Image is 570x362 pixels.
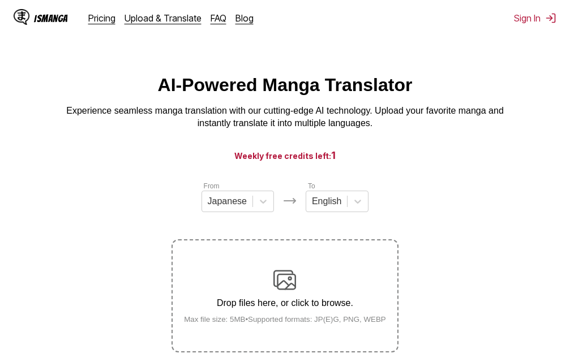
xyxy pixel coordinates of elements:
[88,12,115,24] a: Pricing
[125,12,202,24] a: Upload & Translate
[14,9,29,25] img: IsManga Logo
[59,105,512,130] p: Experience seamless manga translation with our cutting-edge AI technology. Upload your favorite m...
[514,12,556,24] button: Sign In
[331,149,336,161] span: 1
[34,13,68,24] div: IsManga
[27,148,543,162] h3: Weekly free credits left:
[158,75,413,96] h1: AI-Powered Manga Translator
[283,194,297,208] img: Languages icon
[175,298,395,308] p: Drop files here, or click to browse.
[545,12,556,24] img: Sign out
[235,12,254,24] a: Blog
[175,315,395,324] small: Max file size: 5MB • Supported formats: JP(E)G, PNG, WEBP
[204,182,220,190] label: From
[308,182,315,190] label: To
[14,9,88,27] a: IsManga LogoIsManga
[211,12,226,24] a: FAQ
